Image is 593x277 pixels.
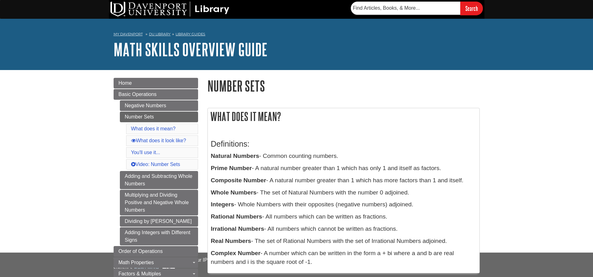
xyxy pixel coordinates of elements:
form: Searches DU Library's articles, books, and more [351,2,483,15]
a: Multiplying and Dividing Positive and Negative Whole Numbers [120,190,198,215]
nav: breadcrumb [114,30,480,40]
a: What does it look like? [131,138,186,143]
p: - All numbers which can be written as fractions. [211,212,476,221]
span: Order of Operations [119,249,163,254]
b: Whole Numbers [211,189,257,196]
input: Search [460,2,483,15]
b: Integers [211,201,234,208]
a: DU Library [149,32,171,36]
b: Composite Number [211,177,266,184]
h3: Definitions: [211,139,476,149]
a: Adding and Subtracting Whole Numbers [120,171,198,189]
a: Math Properties [114,257,198,268]
a: Library Guides [176,32,205,36]
b: Rational Numbers [211,213,262,220]
b: Complex Number [211,250,261,256]
span: Factors & Multiples [119,271,161,276]
span: Home [119,80,132,86]
a: Dividing by [PERSON_NAME] [120,216,198,227]
span: Math Properties [119,260,154,265]
a: What does it mean? [131,126,176,131]
b: Prime Number [211,165,252,171]
img: DU Library [110,2,229,17]
a: My Davenport [114,32,143,37]
a: Adding Integers with Different Signs [120,227,198,245]
p: - Common counting numbers. [211,152,476,161]
h2: What does it mean? [208,108,479,125]
p: - Whole Numbers with their opposites (negative numbers) adjoined. [211,200,476,209]
a: Math Skills Overview Guide [114,40,268,59]
p: - A number which can be written in the form a + bi where a and b are real numbers and i is the sq... [211,249,476,267]
a: Basic Operations [114,89,198,100]
p: - A natural number greater than 1 which has more factors than 1 and itself. [211,176,476,185]
p: - A natural number greater than 1 which has only 1 and itself as factors. [211,164,476,173]
a: Negative Numbers [120,100,198,111]
input: Find Articles, Books, & More... [351,2,460,15]
p: - The set of Rational Numbers with the set of Irrational Numbers adjoined. [211,237,476,246]
a: Order of Operations [114,246,198,257]
a: Video: Number Sets [131,162,180,167]
a: Number Sets [120,112,198,122]
a: Home [114,78,198,88]
span: Basic Operations [119,92,157,97]
b: Natural Numbers [211,153,259,159]
a: You'll use it... [131,150,160,155]
p: - The set of Natural Numbers with the number 0 adjoined. [211,188,476,197]
p: - All numbers which cannot be written as fractions. [211,224,476,234]
b: Real Numbers [211,238,251,244]
h1: Number Sets [207,78,480,94]
b: Irrational Numbers [211,225,264,232]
